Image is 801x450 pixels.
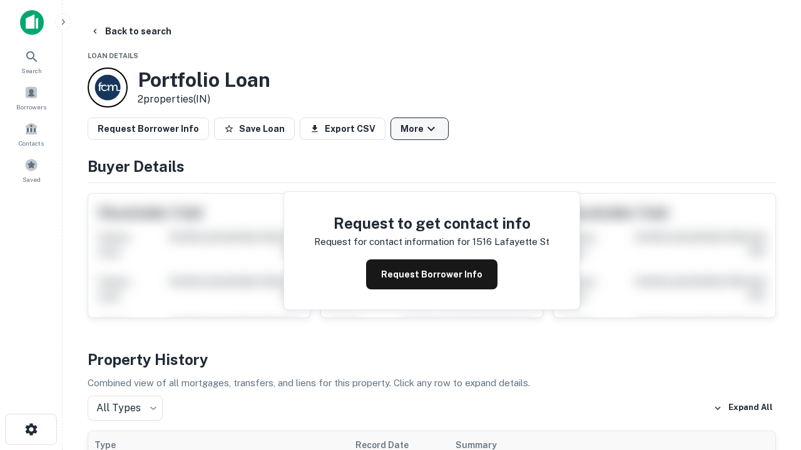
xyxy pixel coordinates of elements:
a: Contacts [4,117,59,151]
span: Saved [23,174,41,184]
span: Borrowers [16,102,46,112]
h4: Request to get contact info [314,212,549,234]
button: Export CSV [300,117,385,140]
div: All Types [88,396,163,421]
img: capitalize-icon.png [20,10,44,35]
button: Request Borrower Info [88,117,209,140]
p: 2 properties (IN) [138,92,270,107]
p: Combined view of all mortgages, transfers, and liens for this property. Click any row to expand d... [88,376,776,391]
button: More [390,117,449,140]
button: Back to search [85,20,176,42]
p: 1516 lafayette st [472,234,549,249]
h3: Portfolio Loan [138,68,270,92]
h4: Property History [88,348,776,371]
iframe: Chat Widget [738,350,801,410]
span: Contacts [19,138,44,148]
span: Loan Details [88,52,138,59]
button: Request Borrower Info [366,259,497,289]
a: Borrowers [4,81,59,114]
span: Search [21,66,42,76]
button: Save Loan [214,117,295,140]
a: Search [4,44,59,78]
p: Request for contact information for [314,234,470,249]
button: Expand All [710,399,776,417]
h4: Buyer Details [88,155,776,177]
a: Saved [4,153,59,187]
